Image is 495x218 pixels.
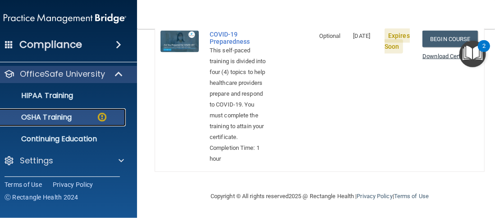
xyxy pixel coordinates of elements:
p: OfficeSafe University [20,69,105,79]
span: Optional [319,32,341,39]
h4: Compliance [19,38,82,51]
img: PMB logo [4,9,126,28]
p: Settings [20,155,53,166]
a: OfficeSafe University [4,69,124,79]
a: Download Certificate [422,53,477,60]
img: warning-circle.0cc9ac19.png [96,111,108,123]
span: Ⓒ Rectangle Health 2024 [5,193,78,202]
div: Copyright © All rights reserved 2025 @ Rectangle Health | | [155,182,484,211]
div: This self-paced training is divided into four (4) topics to help healthcare providers prepare and... [210,45,269,143]
a: COVID-19 Preparedness [210,31,269,45]
span: Expires Soon [385,28,410,54]
button: Open Resource Center, 2 new notifications [459,41,486,67]
div: 2 [482,46,486,58]
span: [DATE] [353,32,370,39]
a: Terms of Use [5,180,42,189]
a: Settings [4,155,124,166]
iframe: Drift Widget Chat Controller [339,166,484,201]
a: Privacy Policy [53,180,93,189]
a: Begin Course [422,31,477,47]
div: Completion Time: 1 hour [210,143,269,164]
